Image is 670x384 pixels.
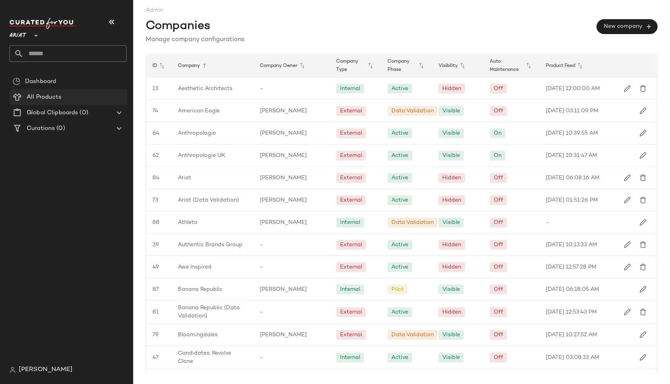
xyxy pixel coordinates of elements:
[152,285,159,294] span: 87
[546,129,598,137] span: [DATE] 10:39:55 AM
[152,196,158,204] span: 73
[340,285,360,294] div: Internal
[254,54,330,77] div: Company Owner
[391,107,434,115] div: Data Validation
[260,218,307,227] span: [PERSON_NAME]
[442,241,461,249] div: Hidden
[152,263,159,271] span: 49
[391,151,408,160] div: Active
[178,85,232,93] span: Aesthetic Architects
[391,241,408,249] div: Active
[260,107,307,115] span: [PERSON_NAME]
[442,174,461,182] div: Hidden
[391,85,408,93] div: Active
[152,151,159,160] span: 62
[178,218,197,227] span: Athleta
[391,263,408,271] div: Active
[178,304,247,320] span: Banana Republic (Data Validation)
[391,331,434,339] div: Data Validation
[9,367,16,373] img: svg%3e
[152,331,159,339] span: 79
[442,107,460,115] div: Visible
[546,85,600,93] span: [DATE] 12:00:00 AM
[178,151,225,160] span: Anthropologie UK
[260,285,307,294] span: [PERSON_NAME]
[639,354,646,361] img: svg%3e
[494,174,503,182] div: Off
[391,285,404,294] div: Pilot
[639,219,646,226] img: svg%3e
[546,174,599,182] span: [DATE] 06:08:16 AM
[178,331,217,339] span: Bloomingdales
[639,197,646,204] img: svg%3e
[494,85,503,93] div: Off
[624,263,631,270] img: svg%3e
[494,353,503,362] div: Off
[442,85,461,93] div: Hidden
[152,107,158,115] span: 74
[624,174,631,181] img: svg%3e
[178,107,220,115] span: American Eagle
[546,151,597,160] span: [DATE] 10:31:47 AM
[639,308,646,315] img: svg%3e
[146,54,172,77] div: ID
[260,151,307,160] span: [PERSON_NAME]
[9,27,27,41] span: Ariat
[27,108,78,117] span: Global Clipboards
[494,263,503,271] div: Off
[639,130,646,137] img: svg%3e
[340,218,360,227] div: Internal
[639,85,646,92] img: svg%3e
[391,218,434,227] div: Data Validation
[152,241,159,249] span: 39
[178,349,247,366] span: Candidates: Revolve Clone
[260,241,263,249] span: -
[391,174,408,182] div: Active
[391,129,408,137] div: Active
[78,108,88,117] span: (0)
[639,286,646,293] img: svg%3e
[442,285,460,294] div: Visible
[494,331,503,339] div: Off
[494,241,503,249] div: Off
[540,54,627,77] div: Product Feed
[152,85,158,93] span: 13
[340,196,362,204] div: External
[146,35,657,45] div: Manage company configurations
[55,124,65,133] span: (0)
[178,241,243,249] span: Authentic Brands Group
[546,196,598,204] span: [DATE] 01:51:26 PM
[260,174,307,182] span: [PERSON_NAME]
[178,129,216,137] span: Anthropologie
[19,365,72,375] span: [PERSON_NAME]
[597,19,657,34] button: New company
[340,85,360,93] div: Internal
[624,197,631,204] img: svg%3e
[178,285,223,294] span: Banana Republic
[152,308,159,316] span: 81
[152,174,159,182] span: 84
[178,174,191,182] span: Ariat
[340,308,362,316] div: External
[546,331,597,339] span: [DATE] 10:27:52 AM
[330,54,381,77] div: Company Type
[494,196,503,204] div: Off
[260,331,307,339] span: [PERSON_NAME]
[25,77,56,86] span: Dashboard
[381,54,432,77] div: Company Phase
[442,331,460,339] div: Visible
[9,18,76,29] img: cfy_white_logo.C9jOOHJF.svg
[260,353,263,362] span: -
[152,129,159,137] span: 64
[639,241,646,248] img: svg%3e
[546,107,598,115] span: [DATE] 03:11:09 PM
[624,85,631,92] img: svg%3e
[624,241,631,248] img: svg%3e
[260,263,263,271] span: -
[483,54,540,77] div: Auto Maintenance
[391,353,408,362] div: Active
[494,308,503,316] div: Off
[340,353,360,362] div: Internal
[340,107,362,115] div: External
[340,174,362,182] div: External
